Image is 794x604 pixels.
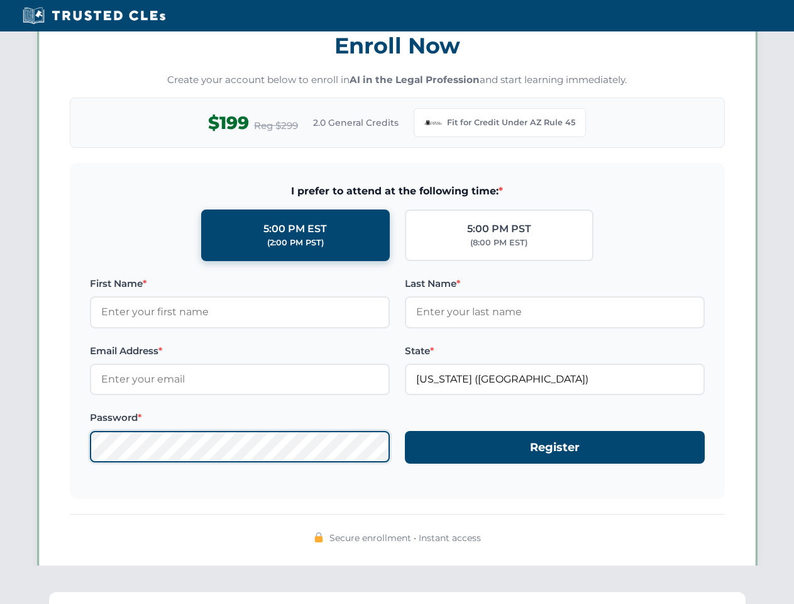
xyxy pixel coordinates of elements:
span: I prefer to attend at the following time: [90,183,705,199]
span: Reg $299 [254,118,298,133]
span: Fit for Credit Under AZ Rule 45 [447,116,575,129]
img: Arizona Bar [424,114,442,131]
span: $199 [208,109,249,137]
img: Trusted CLEs [19,6,169,25]
label: First Name [90,276,390,291]
label: Email Address [90,344,390,359]
input: Enter your email [90,364,390,395]
button: Register [405,431,705,464]
div: (8:00 PM EST) [470,237,527,249]
div: 5:00 PM EST [263,221,327,237]
strong: AI in the Legal Profession [350,74,480,86]
input: Enter your first name [90,296,390,328]
span: 2.0 General Credits [313,116,399,130]
label: State [405,344,705,359]
h3: Enroll Now [70,26,725,65]
img: 🔒 [314,532,324,542]
label: Password [90,410,390,425]
input: Arizona (AZ) [405,364,705,395]
label: Last Name [405,276,705,291]
p: Create your account below to enroll in and start learning immediately. [70,73,725,87]
span: Secure enrollment • Instant access [329,531,481,545]
input: Enter your last name [405,296,705,328]
div: (2:00 PM PST) [267,237,324,249]
div: 5:00 PM PST [467,221,531,237]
